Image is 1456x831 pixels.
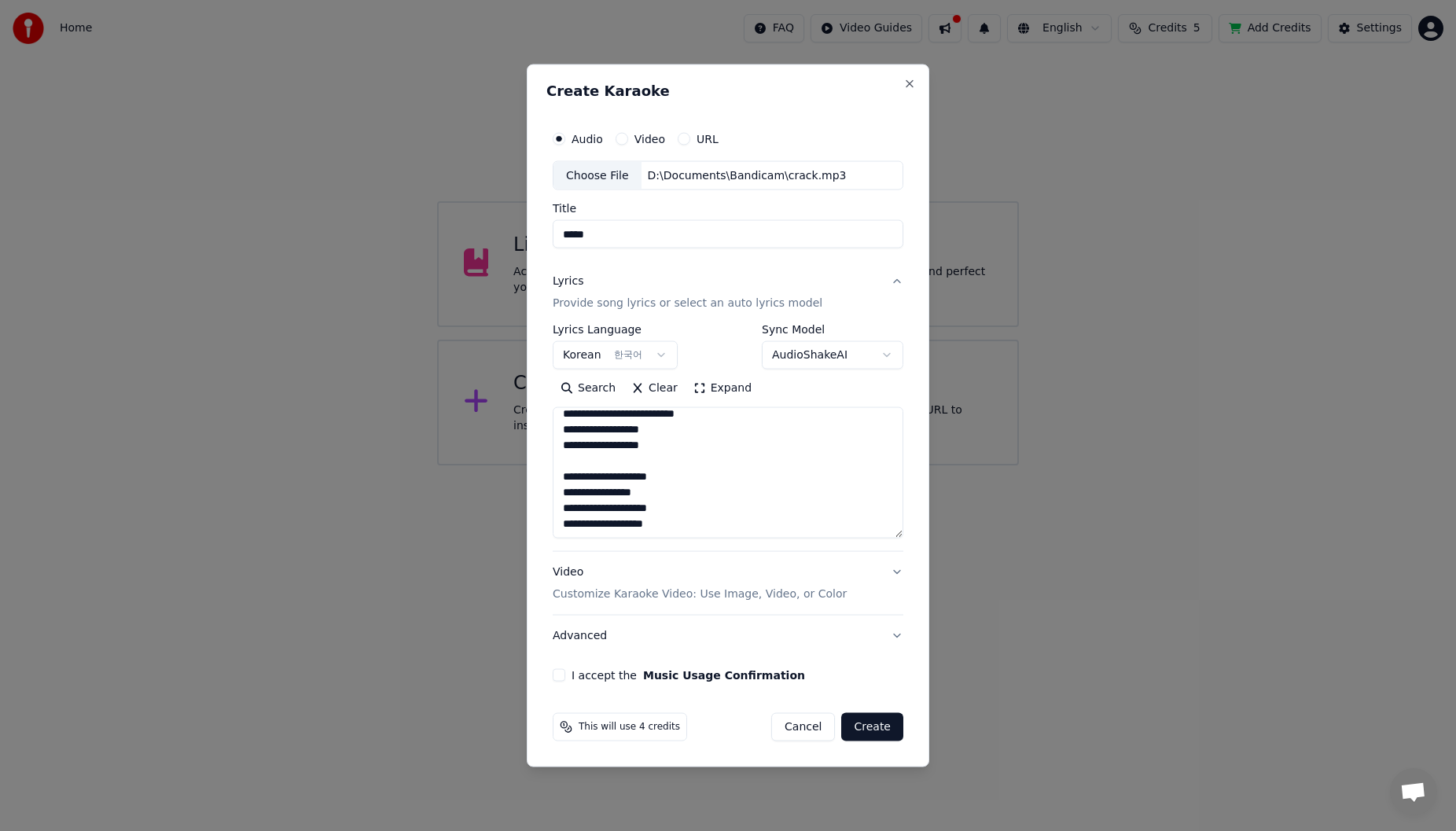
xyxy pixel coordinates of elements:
button: LyricsProvide song lyrics or select an auto lyrics model [553,261,903,324]
label: Video [634,133,665,144]
button: Clear [623,376,686,401]
div: Lyrics [553,274,583,289]
div: D:\Documents\Bandicam\crack.mp3 [642,167,853,183]
div: Video [553,564,847,602]
button: Create [841,713,903,741]
label: Lyrics Language [553,324,678,335]
button: Search [553,376,623,401]
button: Advanced [553,616,903,656]
label: Title [553,203,903,214]
label: Sync Model [762,324,903,335]
p: Provide song lyrics or select an auto lyrics model [553,296,822,311]
div: LyricsProvide song lyrics or select an auto lyrics model [553,324,903,551]
button: I accept the [643,670,805,681]
h2: Create Karaoke [546,83,910,97]
button: Cancel [771,713,835,741]
span: This will use 4 credits [579,721,680,734]
label: Audio [572,133,603,144]
button: Expand [686,376,759,401]
div: Choose File [553,161,642,189]
label: I accept the [572,670,805,681]
label: URL [697,133,719,144]
button: VideoCustomize Karaoke Video: Use Image, Video, or Color [553,552,903,615]
p: Customize Karaoke Video: Use Image, Video, or Color [553,586,847,602]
